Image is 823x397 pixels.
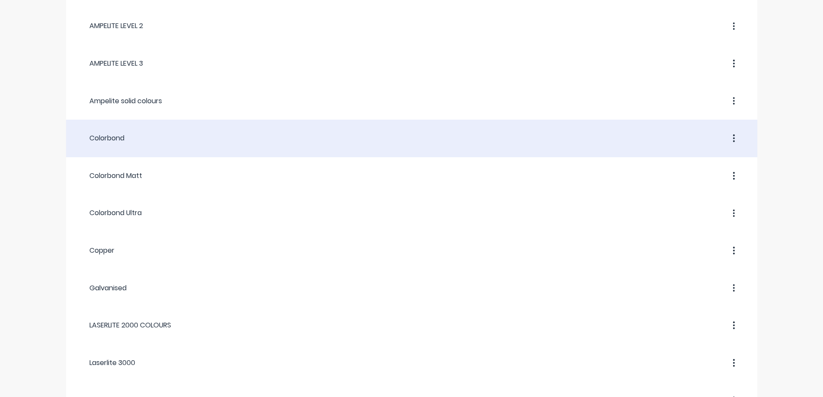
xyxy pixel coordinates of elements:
[79,133,124,143] div: Colorbond
[79,358,135,368] div: Laserlite 3000
[79,171,142,181] div: Colorbond Matt
[79,208,142,218] div: Colorbond Ultra
[79,245,114,256] div: Copper
[79,58,143,69] div: AMPELITE LEVEL 3
[79,96,162,106] div: Ampelite solid colours
[79,283,127,293] div: Galvanised
[79,21,143,31] div: AMPELITE LEVEL 2
[79,320,171,330] div: LASERLITE 2000 COLOURS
